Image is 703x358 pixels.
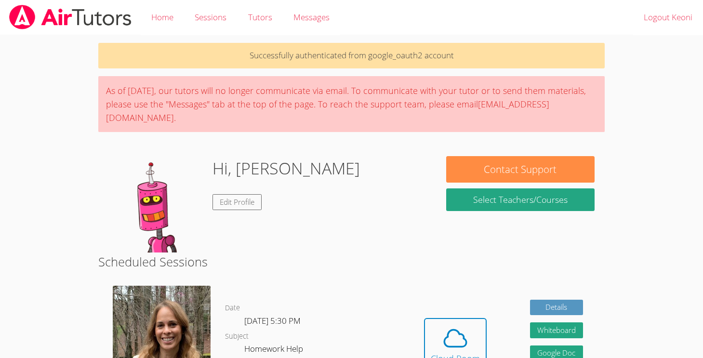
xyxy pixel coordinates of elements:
img: default.png [108,156,205,252]
img: airtutors_banner-c4298cdbf04f3fff15de1276eac7730deb9818008684d7c2e4769d2f7ddbe033.png [8,5,133,29]
button: Contact Support [446,156,595,183]
p: Successfully authenticated from google_oauth2 account [98,43,605,68]
a: Select Teachers/Courses [446,188,595,211]
span: [DATE] 5:30 PM [244,315,301,326]
dt: Subject [225,331,249,343]
div: As of [DATE], our tutors will no longer communicate via email. To communicate with your tutor or ... [98,76,605,132]
a: Edit Profile [212,194,262,210]
a: Details [530,300,583,316]
h1: Hi, [PERSON_NAME] [212,156,360,181]
h2: Scheduled Sessions [98,252,605,271]
dt: Date [225,302,240,314]
span: Messages [293,12,330,23]
button: Whiteboard [530,322,583,338]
